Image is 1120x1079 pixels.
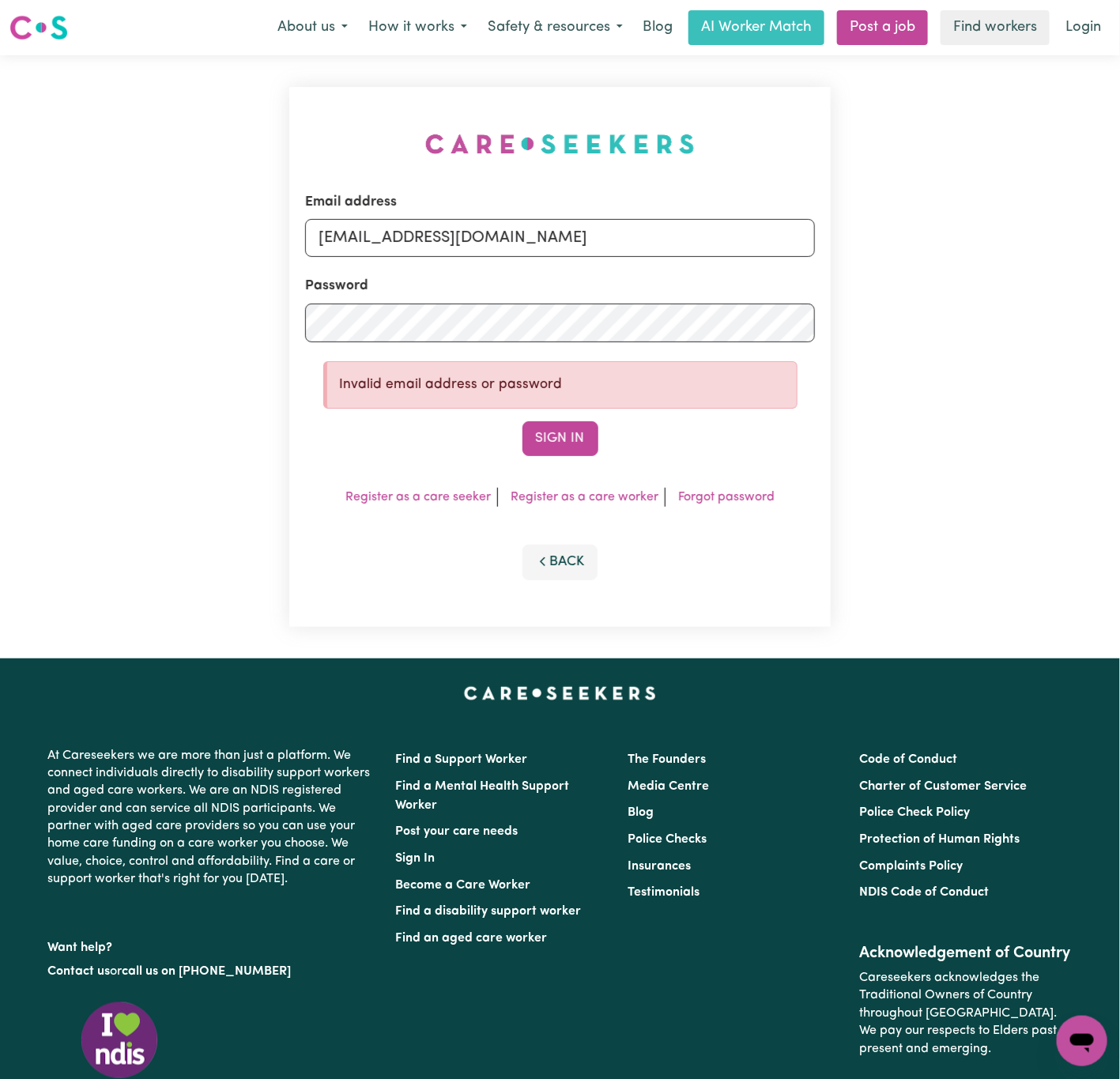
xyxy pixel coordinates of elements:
[396,753,528,766] a: Find a Support Worker
[1057,1016,1107,1066] iframe: Button to launch messaging window
[522,545,598,579] button: Back
[941,10,1050,45] a: Find workers
[859,753,957,766] a: Code of Conduct
[305,219,815,257] input: Email address
[48,956,377,987] p: or
[628,753,706,766] a: The Founders
[396,879,531,892] a: Become a Care Worker
[48,933,377,956] p: Want help?
[859,963,1072,1064] p: Careseekers acknowledges the Traditional Owners of Country throughout [GEOGRAPHIC_DATA]. We pay o...
[123,965,292,978] a: call us on [PHONE_NUMBER]
[837,10,928,45] a: Post a job
[628,860,691,873] a: Insurances
[1056,10,1111,45] a: Login
[305,276,368,296] label: Password
[633,10,682,45] a: Blog
[48,741,377,895] p: At Careseekers we are more than just a platform. We connect individuals directly to disability su...
[396,905,582,918] a: Find a disability support worker
[9,9,68,46] a: Careseekers logo
[628,833,707,846] a: Police Checks
[477,11,633,44] button: Safety & resources
[396,825,519,838] a: Post your care needs
[396,932,548,945] a: Find an aged care worker
[678,491,775,504] a: Forgot password
[345,491,491,504] a: Register as a care seeker
[859,886,989,899] a: NDIS Code of Conduct
[859,780,1027,793] a: Charter of Customer Service
[522,421,598,456] button: Sign In
[340,375,784,395] p: Invalid email address or password
[464,687,656,700] a: Careseekers home page
[628,780,709,793] a: Media Centre
[859,806,970,819] a: Police Check Policy
[688,10,824,45] a: AI Worker Match
[267,11,358,44] button: About us
[358,11,477,44] button: How it works
[628,886,700,899] a: Testimonials
[305,192,397,213] label: Email address
[859,833,1020,846] a: Protection of Human Rights
[9,13,68,42] img: Careseekers logo
[396,852,436,865] a: Sign In
[628,806,654,819] a: Blog
[396,780,570,812] a: Find a Mental Health Support Worker
[859,860,963,873] a: Complaints Policy
[48,965,111,978] a: Contact us
[511,491,658,504] a: Register as a care worker
[859,944,1072,963] h2: Acknowledgement of Country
